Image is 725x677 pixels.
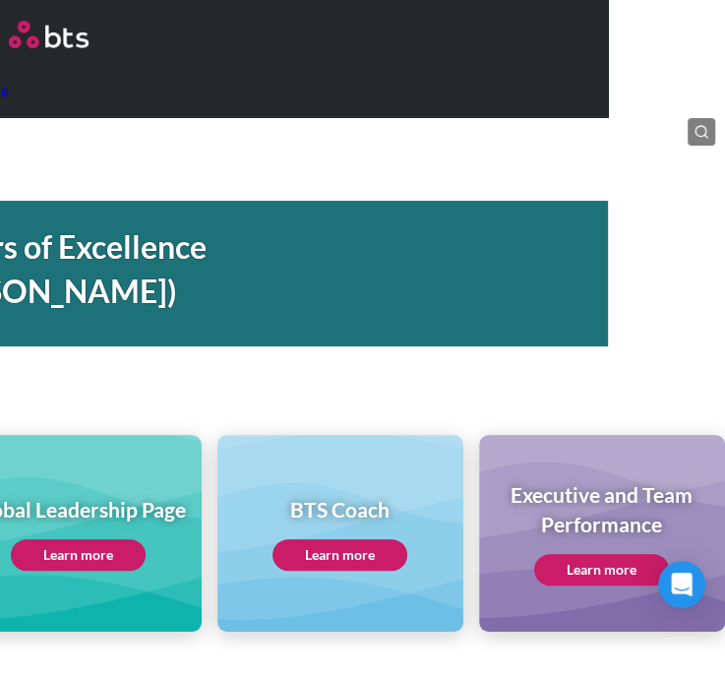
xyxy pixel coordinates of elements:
[658,561,705,608] div: Open Intercom Messenger
[9,21,89,48] img: BTS Logo
[493,480,711,538] h1: Executive and Team Performance
[534,554,669,585] a: Learn more
[272,539,407,571] a: Learn more
[11,539,146,571] a: Learn more
[9,21,598,48] a: Go home
[272,495,407,523] h1: BTS Coach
